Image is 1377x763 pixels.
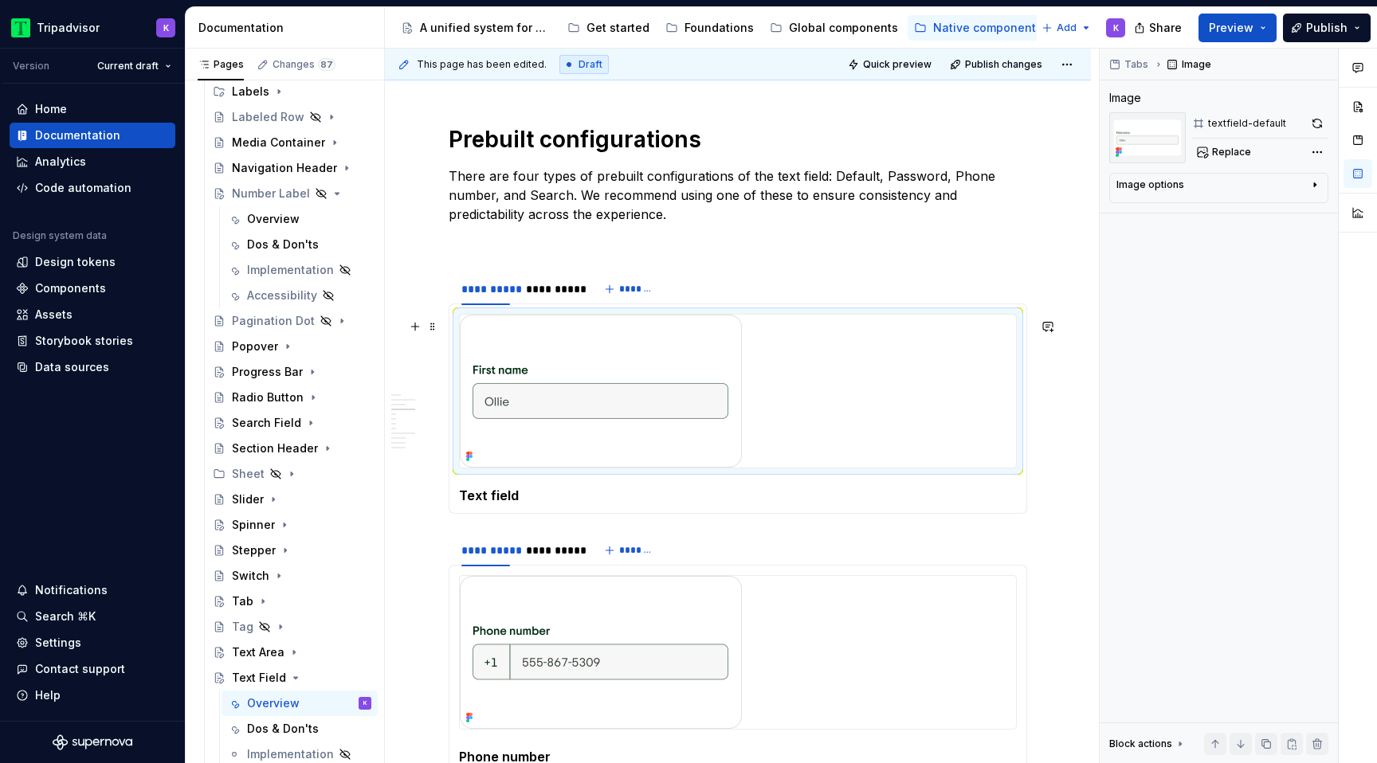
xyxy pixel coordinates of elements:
button: Add [1037,17,1096,39]
span: 87 [318,58,335,71]
span: Current draft [97,60,159,72]
a: Text Area [206,640,378,665]
a: Media Container [206,130,378,155]
div: Help [35,687,61,703]
div: Version [13,60,49,72]
div: Page tree [394,12,1034,44]
button: Current draft [90,55,178,77]
span: Draft [579,58,602,71]
h5: Text field [459,487,1017,503]
div: Navigation Header [232,160,337,176]
button: Search ⌘K [10,604,175,629]
div: Media Container [232,135,325,151]
h1: Prebuilt configurations [449,125,1027,154]
span: Publish [1306,20,1348,36]
div: Tripadvisor [37,20,100,36]
a: Components [10,276,175,301]
div: Storybook stories [35,333,133,349]
div: Labeled Row [232,109,304,125]
a: Search Field [206,410,378,436]
img: 4d944489-1d53-4b52-8ac0-4f901ab8df4e.png [460,315,742,468]
button: Contact support [10,656,175,682]
a: Radio Button [206,385,378,410]
div: Slider [232,491,264,507]
div: Section Header [232,440,318,456]
div: Pages [198,58,244,71]
div: Settings [35,635,81,651]
button: Help [10,683,175,708]
a: Spinner [206,512,378,538]
a: Section Header [206,436,378,461]
a: Data sources [10,354,175,380]
p: There are four types of prebuilt configurations of the text field: Default, Password, Phone numbe... [449,166,1027,224]
div: textfield-default [1208,117,1286,130]
a: Documentation [10,123,175,148]
button: Image options [1116,178,1321,198]
span: Quick preview [863,58,932,71]
a: Overview [222,206,378,232]
div: Popover [232,338,278,354]
a: Number Label [206,181,378,206]
div: Documentation [35,127,120,143]
a: Global components [763,15,904,41]
button: Quick preview [843,53,939,76]
a: Labeled Row [206,104,378,130]
span: Tabs [1124,58,1148,71]
div: Block actions [1109,738,1172,750]
div: Changes [273,58,335,71]
a: Stepper [206,538,378,563]
button: TripadvisorK [3,10,182,45]
div: Implementation [247,262,334,278]
div: Native components [933,20,1042,36]
div: Design tokens [35,254,116,270]
div: Radio Button [232,389,304,405]
div: Block actions [1109,733,1187,755]
div: Overview [247,695,300,711]
div: Switch [232,568,269,584]
a: Slider [206,487,378,512]
div: Components [35,280,106,296]
span: Replace [1212,146,1251,158]
span: Share [1149,20,1182,36]
a: Text Field [206,665,378,691]
a: Storybook stories [10,328,175,354]
div: Home [35,101,67,117]
img: 0ed0e8b8-9446-497d-bad0-376821b19aa5.png [11,18,30,37]
div: Notifications [35,582,108,598]
a: Home [10,96,175,122]
div: A unified system for every journey. [420,20,551,36]
div: Contact support [35,661,125,677]
section-item: Prebuilt 1 [459,314,1017,503]
div: Image [1109,90,1141,106]
svg: Supernova Logo [53,734,132,750]
div: Labels [206,79,378,104]
div: Data sources [35,359,109,375]
a: Design tokens [10,249,175,275]
div: Foundations [685,20,754,36]
button: Tabs [1104,53,1155,76]
div: Overview [247,211,300,227]
div: Dos & Don'ts [247,721,319,737]
div: Search Field [232,415,301,431]
div: Accessibility [247,288,317,303]
div: Text Area [232,644,284,660]
div: Text Field [232,670,286,686]
div: Design system data [13,229,107,242]
div: Dos & Don'ts [247,237,319,252]
a: A unified system for every journey. [394,15,558,41]
div: Tag [232,619,253,635]
span: Publish changes [965,58,1042,71]
a: Pagination Dot [206,308,378,334]
a: Native components [908,15,1049,41]
a: Progress Bar [206,359,378,385]
a: Switch [206,563,378,589]
div: Assets [35,307,73,323]
a: OverviewK [222,691,378,716]
a: Accessibility [222,283,378,308]
div: Image options [1116,178,1184,191]
div: Implementation [247,746,334,762]
a: Dos & Don'ts [222,232,378,257]
a: Tab [206,589,378,614]
div: Spinner [232,517,275,533]
div: K [1113,22,1119,34]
